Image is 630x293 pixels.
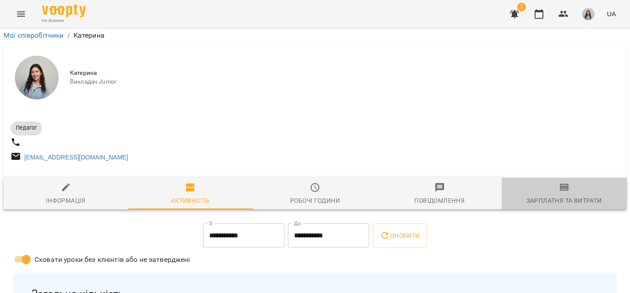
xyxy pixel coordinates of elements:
span: Оновити [380,230,420,241]
img: Катерина [15,56,59,99]
button: Оновити [373,223,427,248]
span: For Business [42,18,86,24]
span: Викладач Junior [70,78,619,86]
img: Voopty Logo [42,4,86,17]
div: Інформація [46,195,86,206]
div: Повідомлення [414,195,465,206]
div: Зарплатня та Витрати [527,195,602,206]
a: [EMAIL_ADDRESS][DOMAIN_NAME] [24,154,128,161]
button: UA [603,6,619,22]
span: Педагог [10,124,42,132]
a: Мої співробітники [3,31,64,39]
span: Катерина [70,69,619,78]
span: UA [607,9,616,18]
span: Сховати уроки без клієнтів або не затверджені [35,254,190,265]
button: Menu [10,4,31,25]
div: Активність [171,195,210,206]
span: 2 [517,3,526,11]
nav: breadcrumb [3,30,626,41]
p: Катерина [73,30,105,41]
div: Робочі години [290,195,340,206]
li: / [67,30,70,41]
img: 00729b20cbacae7f74f09ddf478bc520.jpg [582,8,595,20]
